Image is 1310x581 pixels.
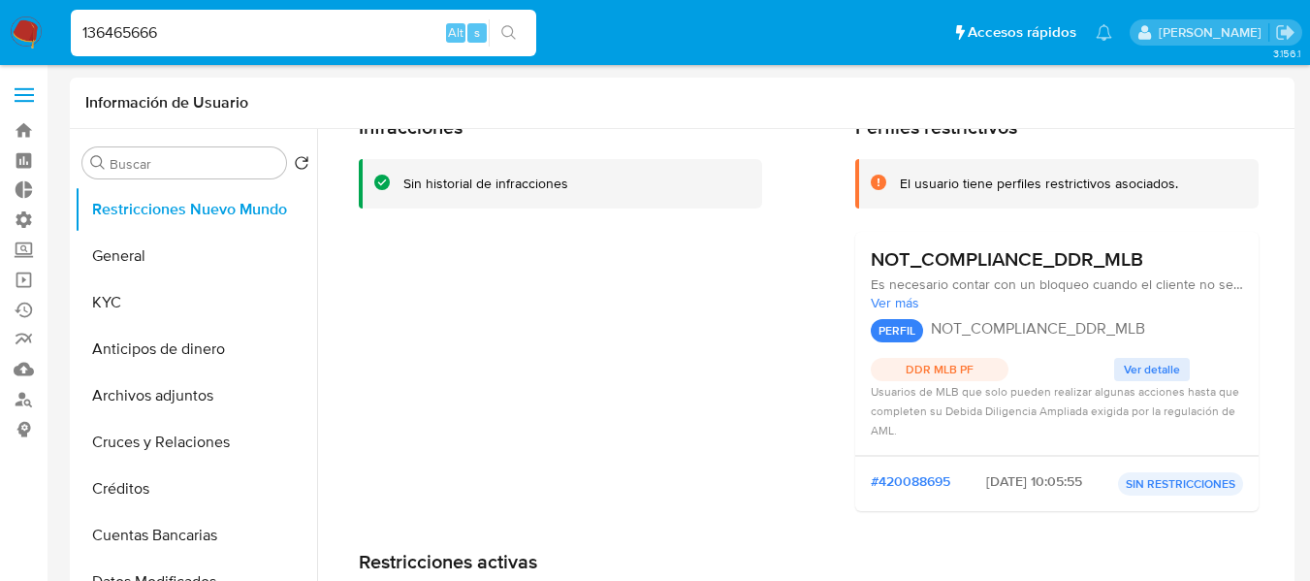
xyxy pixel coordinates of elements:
[75,512,317,559] button: Cuentas Bancarias
[110,155,278,173] input: Buscar
[489,19,528,47] button: search-icon
[75,466,317,512] button: Créditos
[85,93,248,113] h1: Información de Usuario
[75,186,317,233] button: Restricciones Nuevo Mundo
[1159,23,1268,42] p: zoe.breuer@mercadolibre.com
[474,23,480,42] span: s
[294,155,309,177] button: Volver al orden por defecto
[75,233,317,279] button: General
[448,23,463,42] span: Alt
[968,22,1076,43] span: Accesos rápidos
[75,326,317,372] button: Anticipos de dinero
[1275,22,1295,43] a: Salir
[75,372,317,419] button: Archivos adjuntos
[75,279,317,326] button: KYC
[71,20,536,46] input: Buscar usuario o caso...
[1096,24,1112,41] a: Notificaciones
[90,155,106,171] button: Buscar
[75,419,317,466] button: Cruces y Relaciones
